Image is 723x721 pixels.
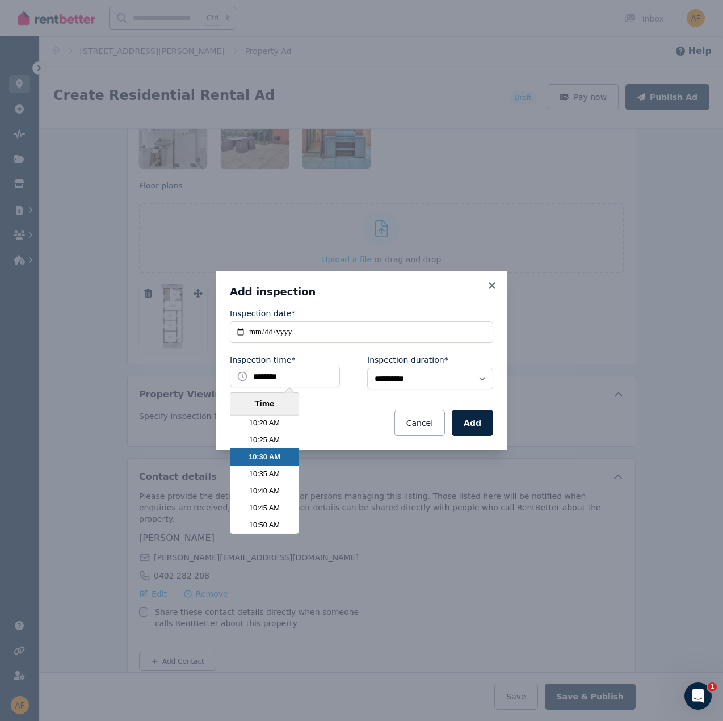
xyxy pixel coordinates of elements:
button: Cancel [394,410,445,436]
li: 10:55 AM [230,533,299,550]
div: Time [233,397,296,410]
li: 10:35 AM [230,465,299,482]
ul: Time [230,415,299,534]
li: 10:50 AM [230,516,299,533]
li: 10:25 AM [230,431,299,448]
li: 10:40 AM [230,482,299,499]
label: Inspection time* [230,354,295,366]
button: Add [452,410,493,436]
span: 1 [708,682,717,691]
li: 10:45 AM [230,499,299,516]
li: 10:20 AM [230,414,299,431]
label: Inspection date* [230,308,295,319]
label: Inspection duration* [367,354,448,366]
iframe: Intercom live chat [684,682,712,710]
li: 10:30 AM [230,448,299,465]
h3: Add inspection [230,285,493,299]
